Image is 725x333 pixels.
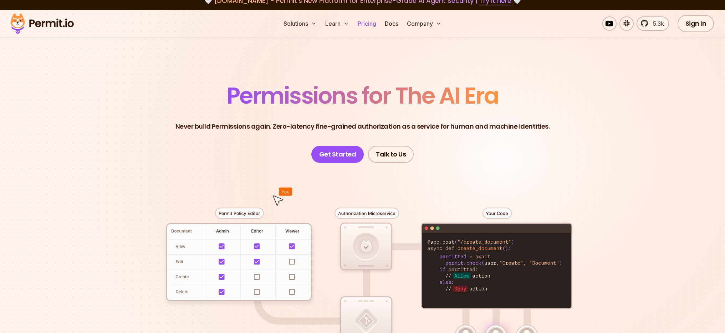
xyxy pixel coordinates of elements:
[678,15,714,32] a: Sign In
[382,16,401,31] a: Docs
[311,146,364,163] a: Get Started
[649,19,664,28] span: 5.3k
[637,16,669,31] a: 5.3k
[368,146,414,163] a: Talk to Us
[404,16,444,31] button: Company
[322,16,352,31] button: Learn
[175,121,550,131] p: Never build Permissions again. Zero-latency fine-grained authorization as a service for human and...
[227,80,499,111] span: Permissions for The AI Era
[355,16,379,31] a: Pricing
[281,16,320,31] button: Solutions
[7,11,77,36] img: Permit logo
